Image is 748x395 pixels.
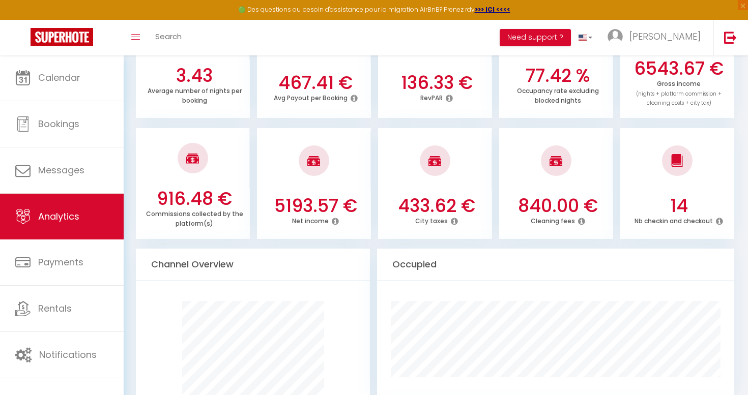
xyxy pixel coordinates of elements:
[38,210,79,223] span: Analytics
[141,188,247,209] h3: 916.48 €
[626,58,732,79] h3: 6543.67 €
[636,90,722,107] span: (nights + platform commission + cleaning costs + city tax)
[377,249,734,281] div: Occupied
[141,65,247,86] h3: 3.43
[31,28,93,46] img: Super Booking
[38,117,79,130] span: Bookings
[475,5,510,14] a: >>> ICI <<<<
[635,215,713,225] p: Nb checkin and checkout
[505,195,611,217] h3: 840.00 €
[626,195,732,217] h3: 14
[384,72,490,94] h3: 136.33 €
[146,207,243,228] p: Commissions collected by the platform(s)
[531,215,575,225] p: Cleaning fees
[517,84,599,105] p: Occupancy rate excluding blocked nights
[39,348,97,361] span: Notifications
[148,20,189,55] a: Search
[600,20,713,55] a: ... [PERSON_NAME]
[384,195,490,217] h3: 433.62 €
[629,30,701,43] span: [PERSON_NAME]
[148,84,242,105] p: Average number of nights per booking
[608,29,623,44] img: ...
[155,31,182,42] span: Search
[38,302,72,315] span: Rentals
[263,72,368,94] h3: 467.41 €
[636,77,722,107] p: Gross income
[263,195,368,217] h3: 5193.57 €
[136,249,370,281] div: Channel Overview
[724,31,737,44] img: logout
[415,215,448,225] p: City taxes
[500,29,571,46] button: Need support ?
[505,65,611,86] h3: 77.42 %
[38,256,83,268] span: Payments
[38,164,84,176] span: Messages
[292,215,329,225] p: Net income
[420,92,443,102] p: RevPAR
[38,71,80,84] span: Calendar
[274,92,348,102] p: Avg Payout per Booking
